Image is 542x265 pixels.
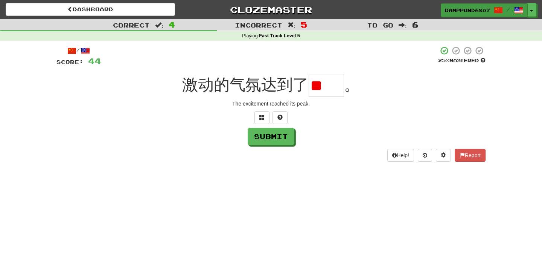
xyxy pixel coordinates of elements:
[273,111,288,124] button: Single letter hint - you only get 1 per sentence and score half the points! alt+h
[344,76,360,93] span: 。
[438,57,449,63] span: 25 %
[6,3,175,16] a: Dashboard
[387,149,414,162] button: Help!
[507,6,510,12] span: /
[182,76,309,93] span: 激动的气氛达到了
[88,56,101,66] span: 44
[259,33,300,38] strong: Fast Track Level 5
[56,100,486,107] div: The excitement reached its peak.
[301,20,307,29] span: 5
[441,3,527,17] a: DampPond6807 /
[169,20,175,29] span: 4
[248,128,294,145] button: Submit
[155,22,163,28] span: :
[56,59,84,65] span: Score:
[445,7,490,14] span: DampPond6807
[438,57,486,64] div: Mastered
[418,149,432,162] button: Round history (alt+y)
[412,20,419,29] span: 6
[254,111,269,124] button: Switch sentence to multiple choice alt+p
[235,21,282,29] span: Incorrect
[399,22,407,28] span: :
[186,3,356,16] a: Clozemaster
[455,149,486,162] button: Report
[113,21,150,29] span: Correct
[56,46,101,55] div: /
[367,21,393,29] span: To go
[288,22,296,28] span: :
